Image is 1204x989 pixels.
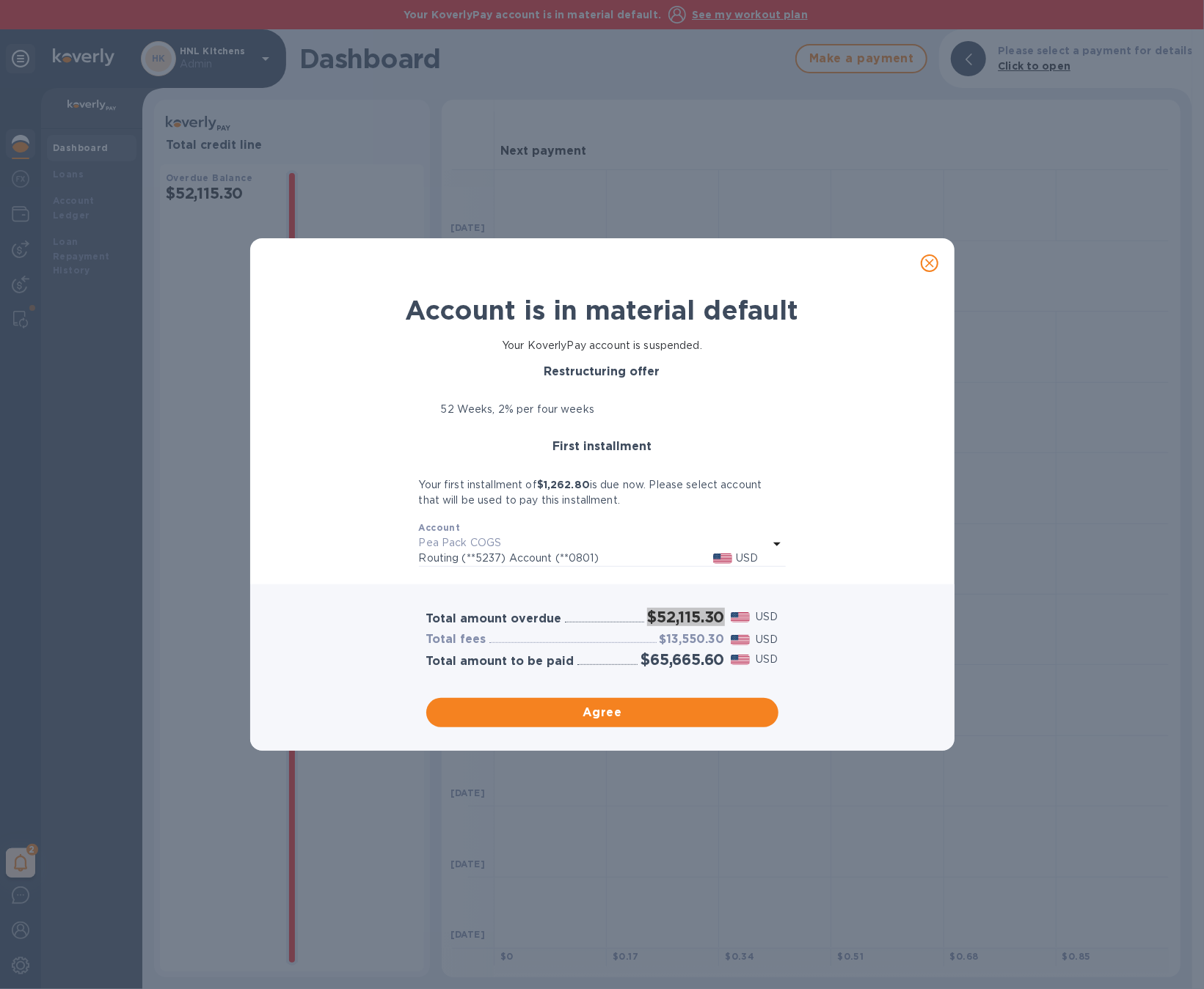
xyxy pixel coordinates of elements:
img: USD [713,554,733,564]
p: USD [756,632,778,647]
p: Pea Pack COGS [419,535,768,551]
p: Your KoverlyPay account is suspended. [502,338,702,353]
img: USD [731,612,751,622]
b: First installment [552,439,652,453]
b: Restructuring offer [544,364,660,378]
p: 52 Weeks, 2% per four weeks [441,402,595,417]
h3: Total amount overdue [426,612,562,626]
button: close [912,246,947,281]
h2: $65,665.60 [641,650,724,669]
b: $1,262.80 [537,479,590,490]
p: USD [736,551,758,566]
span: Agree [438,704,767,721]
b: Account [419,522,461,533]
button: Agree [426,698,778,727]
b: Account is in material default [406,294,799,326]
p: Your first installment of is due now. Please select account that will be used to pay this install... [419,477,786,508]
img: USD [731,635,751,645]
p: USD [756,652,778,667]
h2: $52,115.30 [647,608,724,626]
h3: Total amount to be paid [426,655,574,669]
img: USD [731,655,751,665]
p: USD [756,609,778,625]
h3: Total fees [426,633,486,647]
h3: $13,550.30 [660,633,725,647]
p: Routing (**5237) Account (**0801) [419,551,713,566]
